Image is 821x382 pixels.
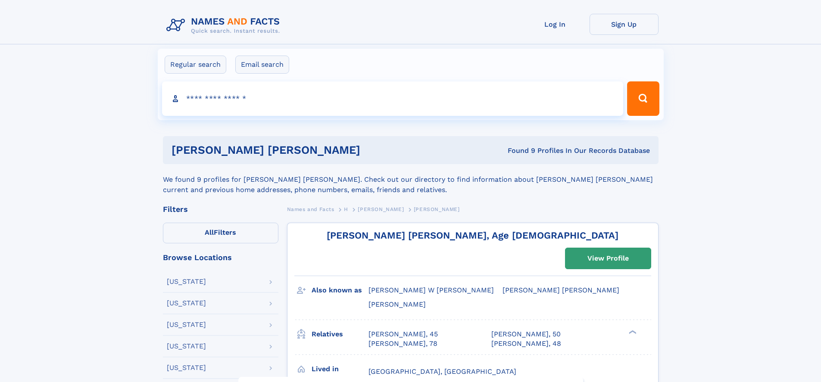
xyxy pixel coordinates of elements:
[590,14,659,35] a: Sign Up
[312,362,368,376] h3: Lived in
[627,81,659,116] button: Search Button
[358,204,404,214] a: [PERSON_NAME]
[162,81,624,116] input: search input
[368,339,437,348] a: [PERSON_NAME], 78
[163,254,278,261] div: Browse Locations
[205,228,214,236] span: All
[327,230,618,241] a: [PERSON_NAME] [PERSON_NAME], Age [DEMOGRAPHIC_DATA]
[165,56,226,74] label: Regular search
[235,56,289,74] label: Email search
[368,286,494,294] span: [PERSON_NAME] W [PERSON_NAME]
[163,164,659,195] div: We found 9 profiles for [PERSON_NAME] [PERSON_NAME]. Check out our directory to find information ...
[167,343,206,350] div: [US_STATE]
[491,329,561,339] a: [PERSON_NAME], 50
[167,300,206,307] div: [US_STATE]
[565,248,651,269] a: View Profile
[587,248,629,268] div: View Profile
[163,205,278,213] div: Filters
[414,206,460,212] span: [PERSON_NAME]
[368,367,516,376] span: [GEOGRAPHIC_DATA], [GEOGRAPHIC_DATA]
[167,278,206,285] div: [US_STATE]
[287,204,334,214] a: Names and Facts
[163,223,278,243] label: Filters
[434,146,650,155] div: Found 9 Profiles In Our Records Database
[521,14,590,35] a: Log In
[163,14,287,37] img: Logo Names and Facts
[312,327,368,342] h3: Relatives
[344,204,348,214] a: H
[491,339,561,348] a: [PERSON_NAME], 48
[358,206,404,212] span: [PERSON_NAME]
[368,329,438,339] a: [PERSON_NAME], 45
[368,300,426,308] span: [PERSON_NAME]
[172,145,434,155] h1: [PERSON_NAME] [PERSON_NAME]
[167,364,206,371] div: [US_STATE]
[312,283,368,298] h3: Also known as
[167,321,206,328] div: [US_STATE]
[627,329,637,335] div: ❯
[503,286,619,294] span: [PERSON_NAME] [PERSON_NAME]
[344,206,348,212] span: H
